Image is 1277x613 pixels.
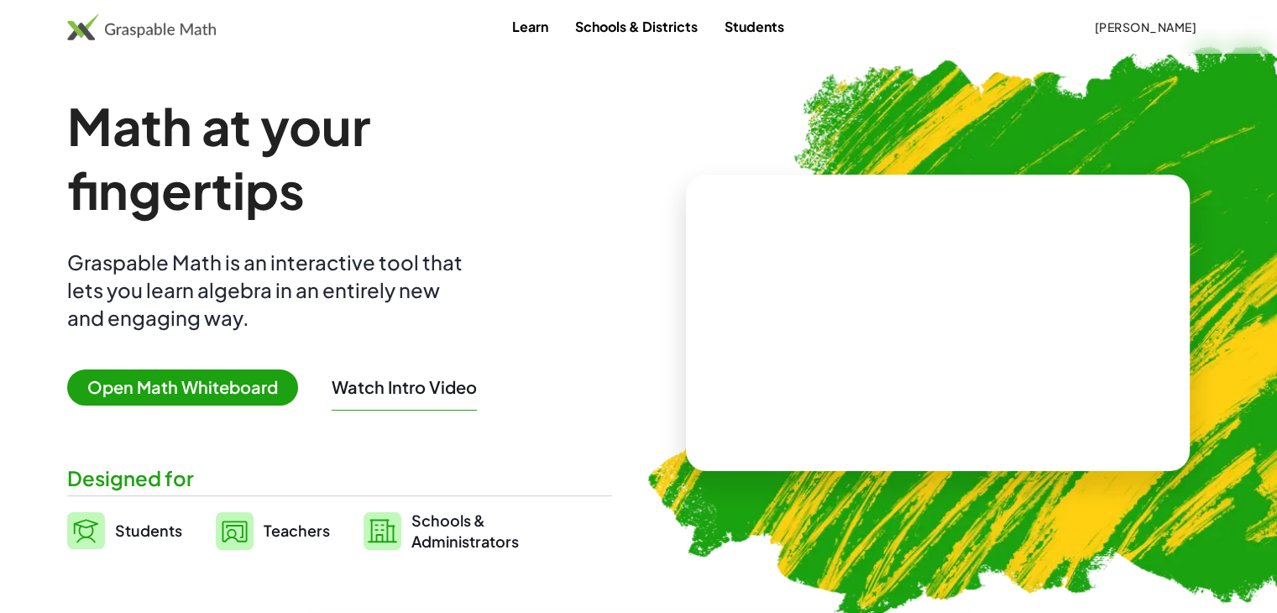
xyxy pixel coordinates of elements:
a: Schools &Administrators [364,510,519,552]
a: Learn [499,11,562,42]
div: Graspable Math is an interactive tool that lets you learn algebra in an entirely new and engaging... [67,249,470,332]
div: Designed for [67,464,612,492]
a: Teachers [216,510,330,552]
a: Students [711,11,798,42]
span: Schools & Administrators [411,510,519,552]
h1: Math at your fingertips [67,94,601,222]
span: Open Math Whiteboard [67,369,298,406]
span: Students [115,521,182,540]
span: [PERSON_NAME] [1094,19,1196,34]
button: [PERSON_NAME] [1081,12,1210,42]
button: Watch Intro Video [332,376,477,398]
img: svg%3e [67,512,105,549]
video: What is this? This is dynamic math notation. Dynamic math notation plays a central role in how Gr... [812,260,1064,386]
a: Students [67,510,182,552]
img: svg%3e [364,512,401,550]
img: svg%3e [216,512,254,550]
span: Teachers [264,521,330,540]
a: Open Math Whiteboard [67,380,311,397]
a: Schools & Districts [562,11,711,42]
